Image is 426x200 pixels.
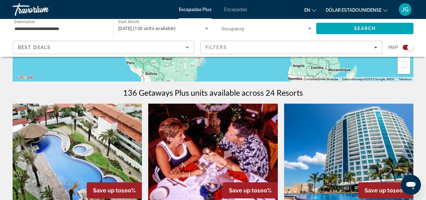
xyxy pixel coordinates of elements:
a: Abre esta zona en Google Maps (se abre en una nueva ventana) [14,73,35,82]
button: Filters [201,41,382,54]
span: Map [388,43,398,52]
h1: 136 Getaways Plus units available across 24 Resorts [123,88,303,97]
button: Menú de usuario [397,3,413,16]
img: Google [14,73,35,82]
span: Filters [206,45,227,50]
font: Dólar estadounidense [326,8,382,13]
mat-select: Sort by [18,44,189,51]
a: Escapadas Plus [179,7,212,12]
span: Save up to [229,187,257,194]
a: Travorium [13,1,76,18]
button: Combinaciones de teclas [304,77,338,82]
span: Save up to [93,187,121,194]
span: Datos del mapa ©2025 Google, INEGI [342,77,394,81]
span: [DATE] (136 units available) [118,26,176,31]
span: Occupancy [221,26,245,31]
a: Términos (se abre en una nueva pestaña) [398,77,411,81]
div: 100% [358,182,413,198]
div: 100% [87,182,142,198]
button: Reducir [398,61,410,74]
font: en [304,8,310,13]
button: Cambiar moneda [326,5,388,15]
span: Destination [15,19,35,24]
span: Start Month [118,20,139,24]
a: Escapadas [224,7,247,12]
span: Save up to [365,187,393,194]
iframe: Botón para iniciar la ventana de mensajería [401,175,421,195]
span: Best Deals [18,45,51,50]
span: Search [354,26,376,31]
input: Select destination [15,25,105,33]
button: Cambiar idioma [304,5,316,15]
font: JG [402,6,409,13]
div: 100% [223,182,278,198]
button: Search [316,23,413,34]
